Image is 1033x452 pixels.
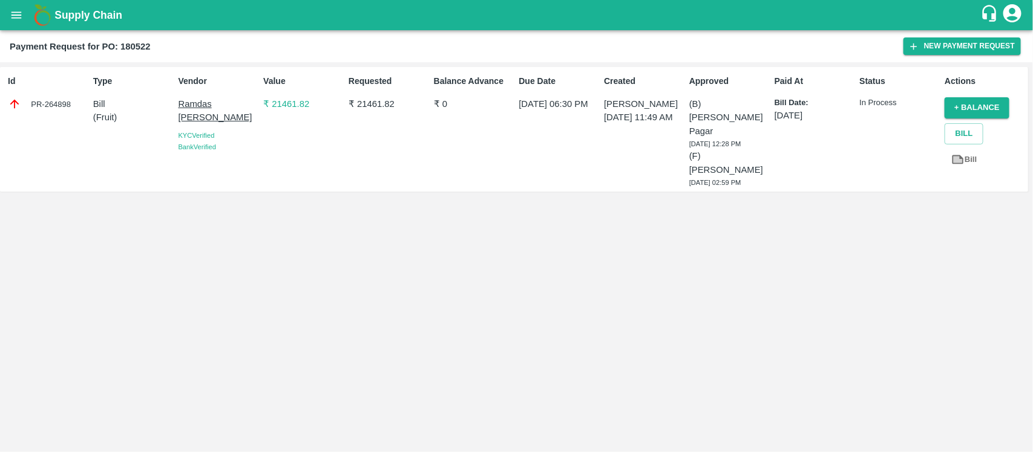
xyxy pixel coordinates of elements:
[860,75,940,88] p: Status
[945,149,983,170] a: Bill
[2,1,30,29] button: open drawer
[434,75,514,88] p: Balance Advance
[775,75,855,88] p: Paid At
[349,97,429,111] p: ₹ 21461.82
[93,75,174,88] p: Type
[860,97,940,109] p: In Process
[349,75,429,88] p: Requested
[689,149,770,176] p: (F) [PERSON_NAME]
[945,97,1009,118] button: + balance
[8,75,88,88] p: Id
[689,97,770,138] p: (B) [PERSON_NAME] Pagar
[93,111,174,124] p: ( Fruit )
[903,37,1021,55] button: New Payment Request
[30,3,54,27] img: logo
[1002,2,1023,28] div: account of current user
[775,109,855,122] p: [DATE]
[980,4,1002,26] div: customer-support
[604,97,684,111] p: [PERSON_NAME]
[8,97,88,111] div: PR-264898
[54,9,122,21] b: Supply Chain
[10,42,151,51] b: Payment Request for PO: 180522
[604,75,684,88] p: Created
[945,75,1025,88] p: Actions
[689,179,741,186] span: [DATE] 02:59 PM
[945,123,983,144] button: Bill
[519,97,600,111] p: [DATE] 06:30 PM
[775,97,855,109] p: Bill Date:
[689,75,770,88] p: Approved
[519,75,600,88] p: Due Date
[179,143,216,150] span: Bank Verified
[93,97,174,111] p: Bill
[179,75,259,88] p: Vendor
[54,7,980,24] a: Supply Chain
[179,97,259,124] p: Ramdas [PERSON_NAME]
[434,97,514,111] p: ₹ 0
[689,140,741,147] span: [DATE] 12:28 PM
[263,97,344,111] p: ₹ 21461.82
[604,111,684,124] p: [DATE] 11:49 AM
[263,75,344,88] p: Value
[179,132,215,139] span: KYC Verified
